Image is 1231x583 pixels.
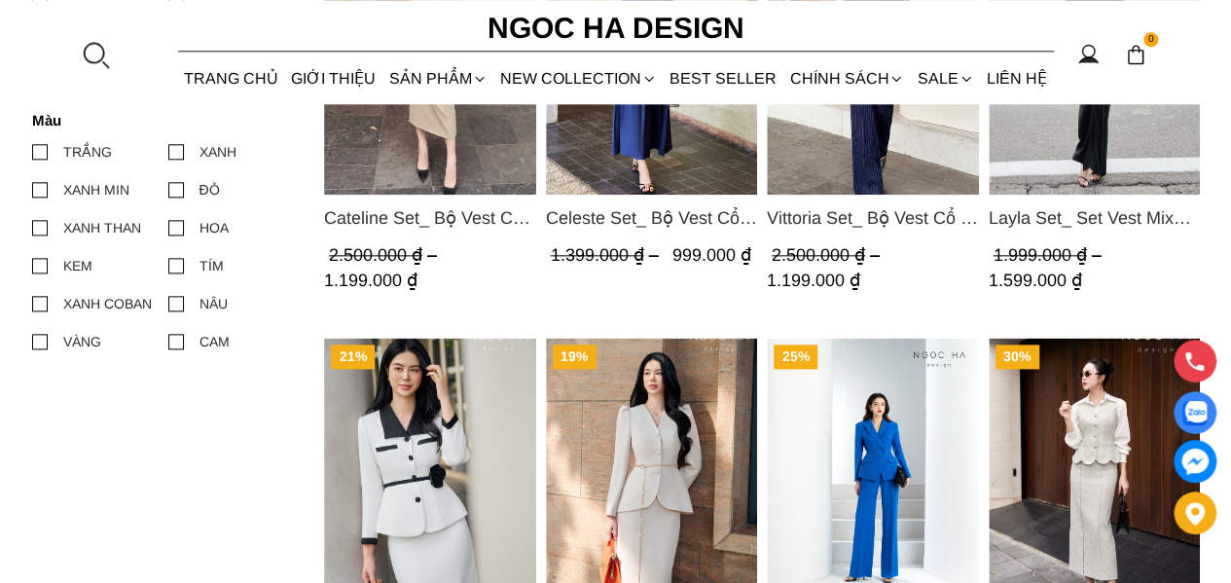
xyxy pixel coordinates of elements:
[199,141,236,163] div: XANH
[767,271,860,290] span: 1.199.000 ₫
[32,112,292,128] h4: Màu
[545,204,757,232] a: Link to Celeste Set_ Bộ Vest Cổ Tròn Chân Váy Nhún Xòe Màu Xanh Bò BJ142
[178,53,285,104] a: TRANG CHỦ
[1182,401,1207,425] img: Display image
[767,204,979,232] a: Link to Vittoria Set_ Bộ Vest Cổ V Quần Suông Kẻ Sọc BQ013
[993,245,1105,265] span: 1.999.000 ₫
[63,255,92,276] div: KEM
[382,53,493,104] div: SẢN PHẨM
[63,293,152,314] div: XANH COBAN
[1143,32,1159,48] span: 0
[493,53,663,104] a: NEW COLLECTION
[324,271,417,290] span: 1.199.000 ₫
[199,179,220,200] div: ĐỎ
[988,271,1081,290] span: 1.599.000 ₫
[63,217,141,238] div: XANH THAN
[199,293,228,314] div: NÂU
[329,245,442,265] span: 2.500.000 ₫
[671,245,750,265] span: 999.000 ₫
[199,331,230,352] div: CAM
[1174,391,1216,434] a: Display image
[470,5,762,52] a: Ngoc Ha Design
[324,204,536,232] span: Cateline Set_ Bộ Vest Cổ V Đính Cúc Nhí Chân Váy Bút Chì BJ127
[988,204,1200,232] span: Layla Set_ Set Vest Mix Ren Đen Quần Suông BQ-06
[324,204,536,232] a: Link to Cateline Set_ Bộ Vest Cổ V Đính Cúc Nhí Chân Váy Bút Chì BJ127
[772,245,885,265] span: 2.500.000 ₫
[911,53,980,104] a: SALE
[63,141,112,163] div: TRẮNG
[783,53,911,104] div: Chính sách
[767,204,979,232] span: Vittoria Set_ Bộ Vest Cổ V Quần Suông Kẻ Sọc BQ013
[199,217,229,238] div: HOA
[980,53,1053,104] a: LIÊN HỆ
[1174,440,1216,483] a: messenger
[545,204,757,232] span: Celeste Set_ Bộ Vest Cổ Tròn Chân Váy Nhún Xòe Màu Xanh Bò BJ142
[988,204,1200,232] a: Link to Layla Set_ Set Vest Mix Ren Đen Quần Suông BQ-06
[550,245,663,265] span: 1.399.000 ₫
[63,331,101,352] div: VÀNG
[199,255,224,276] div: TÍM
[664,53,783,104] a: BEST SELLER
[1125,44,1146,65] img: img-CART-ICON-ksit0nf1
[63,179,129,200] div: XANH MIN
[285,53,382,104] a: GIỚI THIỆU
